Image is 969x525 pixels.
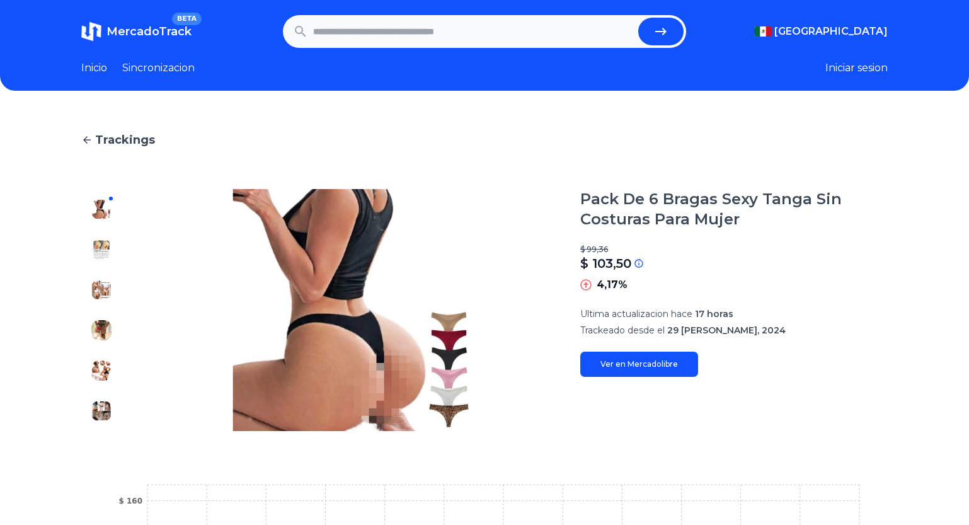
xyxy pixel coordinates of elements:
tspan: $ 160 [118,497,142,505]
span: Trackeado desde el [580,325,665,336]
p: $ 103,50 [580,255,631,272]
a: Sincronizacion [122,61,195,76]
a: MercadoTrackBETA [81,21,192,42]
span: 17 horas [695,308,733,320]
span: BETA [172,13,202,25]
span: Trackings [95,131,155,149]
span: 29 [PERSON_NAME], 2024 [667,325,786,336]
a: Inicio [81,61,107,76]
a: Trackings [81,131,888,149]
span: Ultima actualizacion hace [580,308,692,320]
img: Pack De 6 Bragas Sexy Tanga Sin Costuras Para Mujer [91,320,112,340]
img: Pack De 6 Bragas Sexy Tanga Sin Costuras Para Mujer [147,189,555,431]
button: Iniciar sesion [825,61,888,76]
button: [GEOGRAPHIC_DATA] [754,24,888,39]
img: Pack De 6 Bragas Sexy Tanga Sin Costuras Para Mujer [91,401,112,421]
img: Pack De 6 Bragas Sexy Tanga Sin Costuras Para Mujer [91,280,112,300]
img: MercadoTrack [81,21,101,42]
img: Pack De 6 Bragas Sexy Tanga Sin Costuras Para Mujer [91,199,112,219]
p: 4,17% [597,277,628,292]
a: Ver en Mercadolibre [580,352,698,377]
img: Mexico [754,26,772,37]
p: $ 99,36 [580,245,888,255]
img: Pack De 6 Bragas Sexy Tanga Sin Costuras Para Mujer [91,361,112,381]
img: Pack De 6 Bragas Sexy Tanga Sin Costuras Para Mujer [91,239,112,260]
span: [GEOGRAPHIC_DATA] [774,24,888,39]
span: MercadoTrack [106,25,192,38]
h1: Pack De 6 Bragas Sexy Tanga Sin Costuras Para Mujer [580,189,888,229]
